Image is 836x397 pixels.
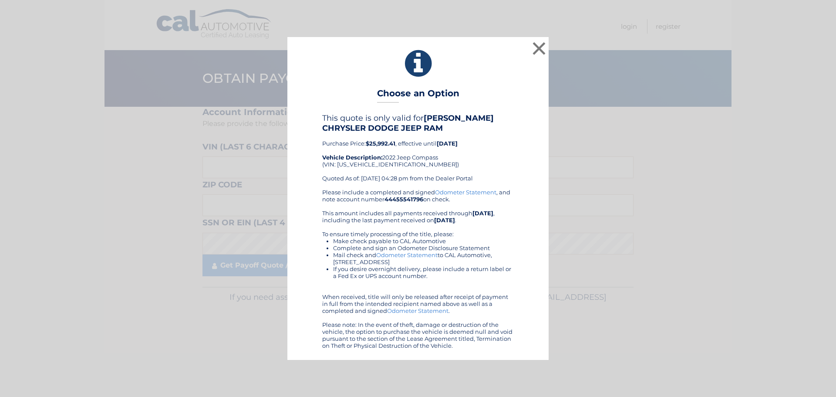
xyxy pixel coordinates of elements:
[384,196,423,203] b: 44455541796
[322,113,494,132] b: [PERSON_NAME] CHRYSLER DODGE JEEP RAM
[322,154,382,161] strong: Vehicle Description:
[530,40,548,57] button: ×
[333,244,514,251] li: Complete and sign an Odometer Disclosure Statement
[437,140,458,147] b: [DATE]
[472,210,493,217] b: [DATE]
[322,113,514,132] h4: This quote is only valid for
[322,189,514,349] div: Please include a completed and signed , and note account number on check. This amount includes al...
[322,113,514,188] div: Purchase Price: , effective until 2022 Jeep Compass (VIN: [US_VEHICLE_IDENTIFICATION_NUMBER]) Quo...
[333,265,514,279] li: If you desire overnight delivery, please include a return label or a Fed Ex or UPS account number.
[333,238,514,244] li: Make check payable to CAL Automotive
[387,307,448,314] a: Odometer Statement
[333,251,514,265] li: Mail check and to CAL Automotive, [STREET_ADDRESS]
[434,217,455,224] b: [DATE]
[377,88,459,103] h3: Choose an Option
[435,189,496,196] a: Odometer Statement
[366,140,395,147] b: $25,992.41
[376,251,438,258] a: Odometer Statement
